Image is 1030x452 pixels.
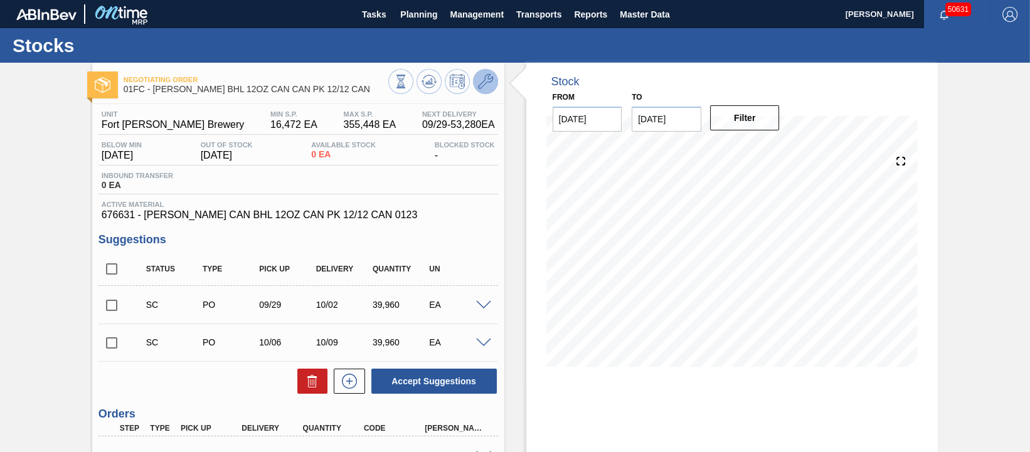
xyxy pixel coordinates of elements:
div: Delete Suggestions [291,369,327,394]
div: Pick up [178,424,245,433]
span: 0 EA [102,181,173,190]
div: Delivery [238,424,306,433]
label: to [632,93,642,102]
span: 16,472 EA [270,119,317,130]
span: Negotiating Order [124,76,388,83]
div: Purchase order [199,300,262,310]
span: Below Min [102,141,142,149]
h3: Orders [98,407,498,421]
span: 0 EA [311,150,376,159]
input: mm/dd/yyyy [553,107,622,132]
button: Accept Suggestions [371,369,497,394]
span: Unit [102,110,245,118]
div: Quantity [300,424,368,433]
div: 10/02/2025 [313,300,375,310]
span: Transports [516,7,561,22]
div: Delivery [313,265,375,273]
div: Status [143,265,205,273]
div: - [432,141,498,161]
span: MAX S.P. [343,110,396,118]
button: Stocks Overview [388,69,413,94]
span: Tasks [360,7,388,22]
div: EA [426,337,488,347]
div: Pick up [256,265,318,273]
img: Logout [1002,7,1017,22]
div: EA [426,300,488,310]
span: Fort [PERSON_NAME] Brewery [102,119,245,130]
span: 09/29 - 53,280 EA [422,119,495,130]
img: TNhmsLtSVTkK8tSr43FrP2fwEKptu5GPRR3wAAAABJRU5ErkJggg== [16,9,77,20]
button: Update Chart [417,69,442,94]
div: 10/09/2025 [313,337,375,347]
div: Stock [551,75,580,88]
div: Suggestion Created [143,300,205,310]
div: Step [117,424,147,433]
div: 39,960 [369,337,432,347]
div: Purchase order [199,337,262,347]
span: [DATE] [201,150,253,161]
span: Planning [400,7,437,22]
button: Notifications [924,6,964,23]
div: UN [426,265,488,273]
span: Inbound Transfer [102,172,173,179]
span: Out Of Stock [201,141,253,149]
div: New suggestion [327,369,365,394]
div: Type [199,265,262,273]
span: 676631 - [PERSON_NAME] CAN BHL 12OZ CAN PK 12/12 CAN 0123 [102,209,495,221]
span: Blocked Stock [435,141,495,149]
div: Code [361,424,428,433]
button: Filter [710,105,780,130]
h3: Suggestions [98,233,498,246]
span: Reports [574,7,607,22]
div: 10/06/2025 [256,337,318,347]
span: Management [450,7,504,22]
span: Master Data [620,7,669,22]
span: 355,448 EA [343,119,396,130]
span: Available Stock [311,141,376,149]
span: 01FC - CARR BHL 12OZ CAN CAN PK 12/12 CAN [124,85,388,94]
div: 09/29/2025 [256,300,318,310]
label: From [553,93,575,102]
button: Go to Master Data / General [473,69,498,94]
span: MIN S.P. [270,110,317,118]
div: Quantity [369,265,432,273]
div: Accept Suggestions [365,367,498,395]
span: Active Material [102,201,495,208]
img: Ícone [95,77,110,93]
span: 50631 [945,3,971,16]
span: Next Delivery [422,110,495,118]
span: [DATE] [102,150,142,161]
div: Suggestion Created [143,337,205,347]
input: mm/dd/yyyy [632,107,701,132]
button: Schedule Inventory [445,69,470,94]
div: 39,960 [369,300,432,310]
div: Type [147,424,178,433]
div: [PERSON_NAME]. ID [422,424,489,433]
h1: Stocks [13,38,235,53]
